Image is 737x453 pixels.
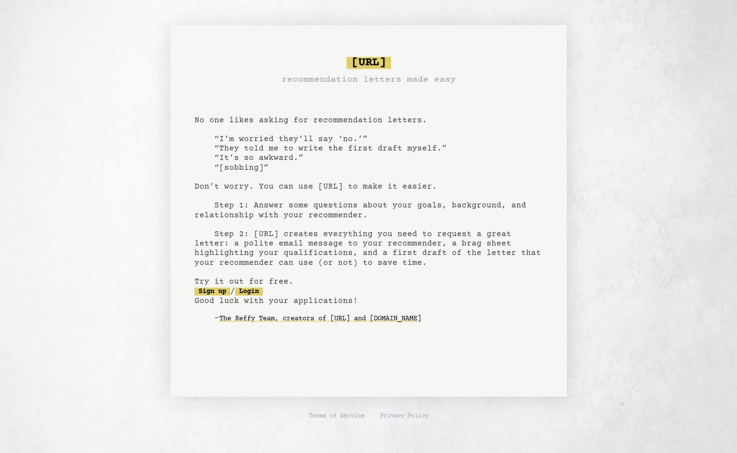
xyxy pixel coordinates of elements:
a: The Reffy Team, creators of [URL] and [DOMAIN_NAME] [219,311,421,327]
pre: No one likes asking for recommendation letters. “I’m worried they’ll say ‘no.’” “They told me to ... [195,53,543,343]
h3: recommendation letters made easy [282,73,456,87]
a: Login [235,288,263,296]
a: Privacy Policy [380,412,429,420]
span: [URL] [346,57,391,69]
a: Terms of Service [309,412,364,420]
a: Sign up [195,288,230,296]
div: - [214,314,543,324]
